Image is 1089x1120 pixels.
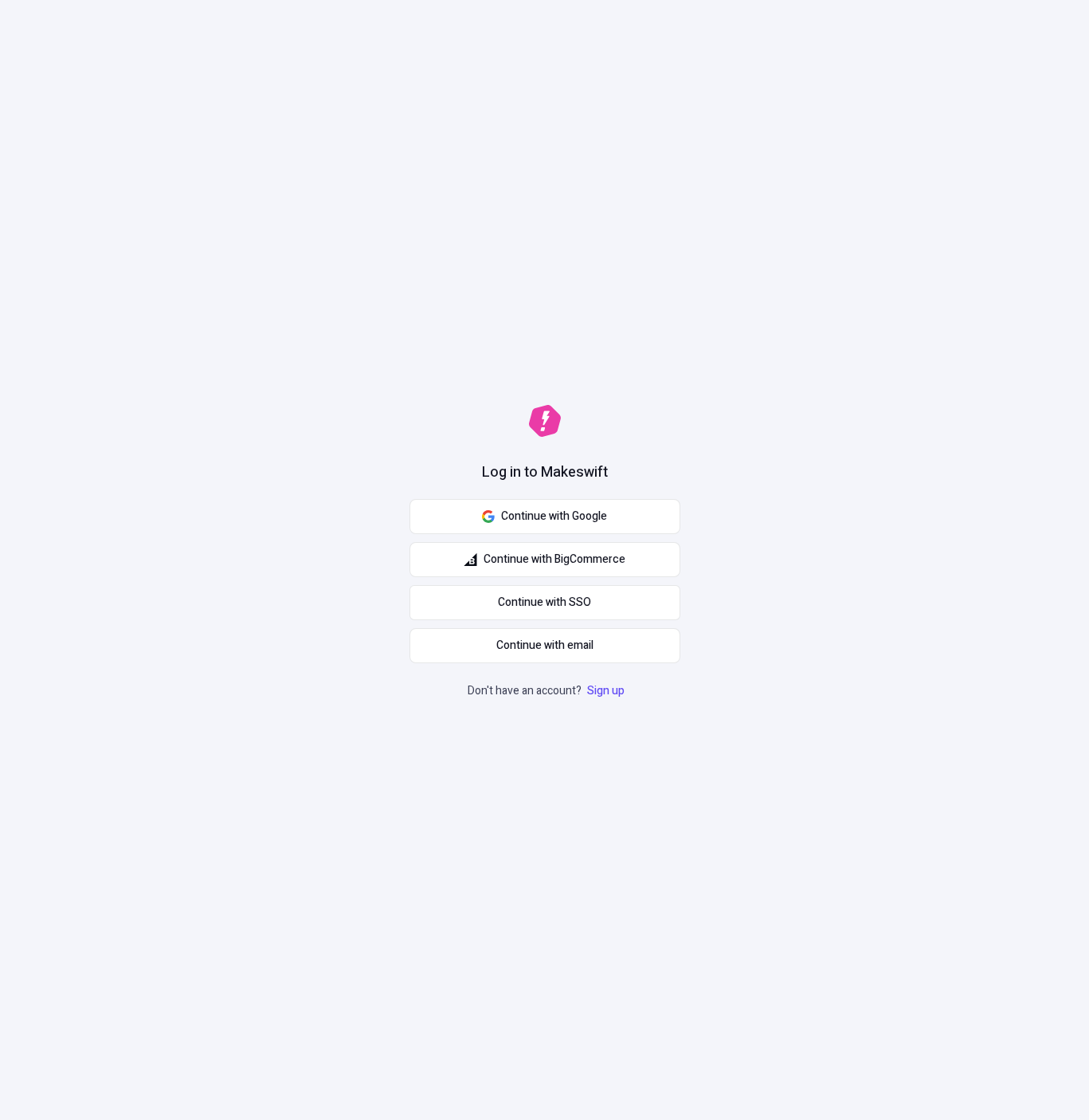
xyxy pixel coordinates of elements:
p: Don't have an account? [468,682,628,700]
button: Continue with email [409,628,680,663]
button: Continue with BigCommerce [409,542,680,577]
h1: Log in to Makeswift [482,462,608,483]
a: Sign up [584,682,628,699]
button: Continue with Google [409,499,680,534]
a: Continue with SSO [409,585,680,620]
span: Continue with BigCommerce [484,551,625,568]
span: Continue with email [496,637,593,654]
span: Continue with Google [501,508,607,525]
